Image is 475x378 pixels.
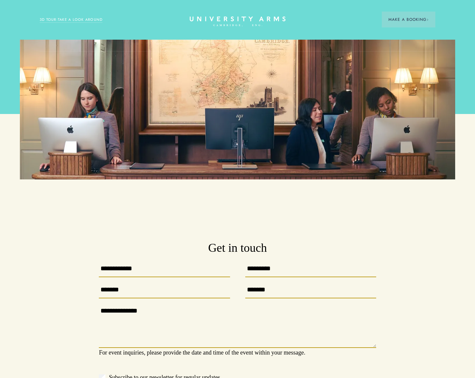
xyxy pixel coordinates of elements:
[99,348,376,358] p: For event inquiries, please provide the date and time of the event within your message.
[40,17,103,23] a: 3D TOUR:TAKE A LOOK AROUND
[426,19,429,21] img: Arrow icon
[190,17,286,27] a: Home
[99,240,376,256] h3: Get in touch
[382,12,435,27] button: Make a BookingArrow icon
[388,17,429,22] span: Make a Booking
[20,40,455,179] img: image-5623dd55eb3be5e1f220c14097a2109fa32372e4-2048x1119-jpg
